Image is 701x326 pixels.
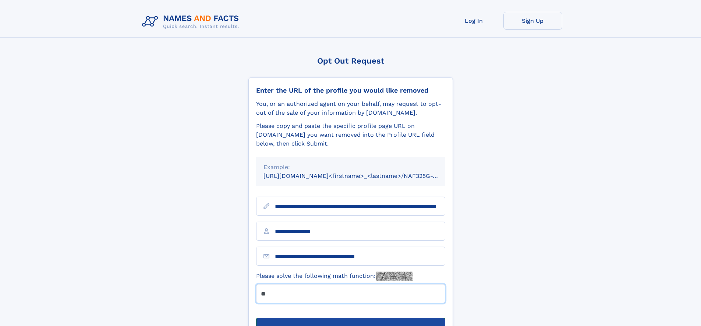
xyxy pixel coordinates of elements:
[256,272,413,281] label: Please solve the following math function:
[139,12,245,32] img: Logo Names and Facts
[256,100,445,117] div: You, or an authorized agent on your behalf, may request to opt-out of the sale of your informatio...
[263,172,459,179] small: [URL][DOMAIN_NAME]<firstname>_<lastname>/NAF325G-xxxxxxxx
[503,12,562,30] a: Sign Up
[263,163,438,172] div: Example:
[256,122,445,148] div: Please copy and paste the specific profile page URL on [DOMAIN_NAME] you want removed into the Pr...
[256,86,445,94] div: Enter the URL of the profile you would like removed
[445,12,503,30] a: Log In
[248,56,453,65] div: Opt Out Request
